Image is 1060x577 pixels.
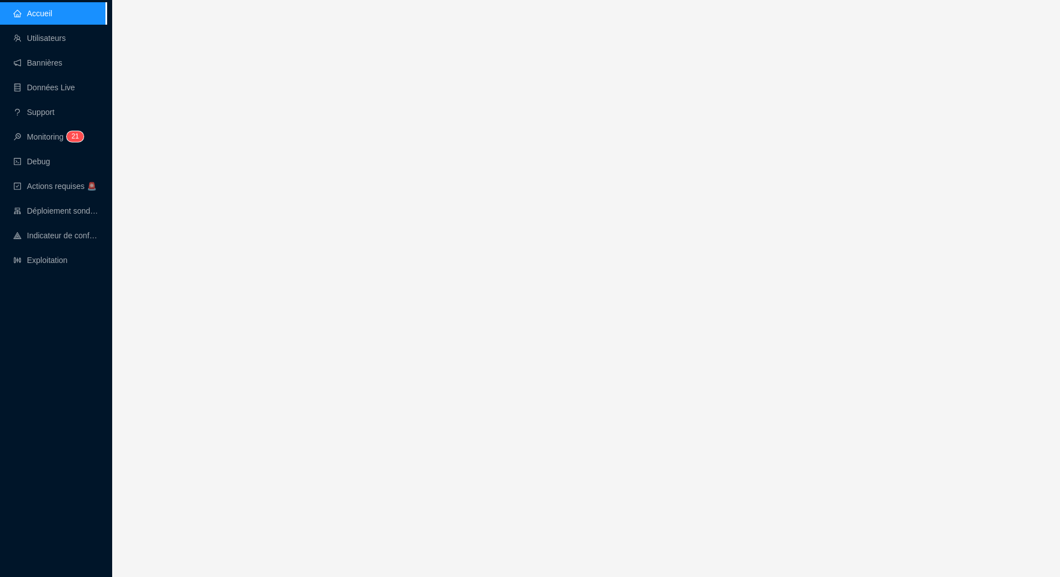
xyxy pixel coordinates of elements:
[67,131,83,142] sup: 21
[13,132,80,141] a: monitorMonitoring21
[13,206,99,215] a: clusterDéploiement sondes
[13,108,54,117] a: questionSupport
[13,157,50,166] a: codeDebug
[75,132,79,140] span: 1
[13,256,67,265] a: slidersExploitation
[13,9,52,18] a: homeAccueil
[71,132,75,140] span: 2
[27,182,96,191] span: Actions requises 🚨
[13,231,99,240] a: heat-mapIndicateur de confort
[13,58,62,67] a: notificationBannières
[13,182,21,190] span: check-square
[13,34,66,43] a: teamUtilisateurs
[13,83,75,92] a: databaseDonnées Live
